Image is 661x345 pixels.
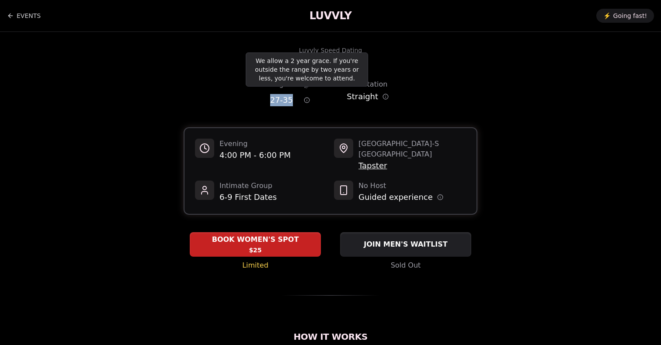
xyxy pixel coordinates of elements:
[242,260,268,271] span: Limited
[7,7,41,24] a: Back to events
[347,91,378,103] span: Straight
[362,239,449,250] span: JOIN MEN'S WAITLIST
[270,94,293,106] span: 27 - 35
[358,181,443,191] span: No Host
[210,234,301,245] span: BOOK WOMEN'S SPOT
[358,191,433,203] span: Guided experience
[219,149,291,161] span: 4:00 PM - 6:00 PM
[246,52,368,87] div: We allow a 2 year grace. If you're outside the range by two years or less, you're welcome to attend.
[613,11,647,20] span: Going fast!
[437,194,443,200] button: Host information
[297,91,317,110] button: Age range information
[310,9,351,23] a: LUVVLY
[299,46,362,55] div: Luvvly Speed Dating
[219,191,277,203] span: 6-9 First Dates
[358,160,466,172] span: Tapster
[219,139,291,149] span: Evening
[383,94,389,100] button: Orientation information
[219,181,277,191] span: Intimate Group
[184,331,477,343] h2: How It Works
[340,232,471,257] button: JOIN MEN'S WAITLIST - Sold Out
[249,246,261,254] span: $25
[603,11,611,20] span: ⚡️
[190,232,321,257] button: BOOK WOMEN'S SPOT - Limited
[391,260,421,271] span: Sold Out
[358,139,466,160] span: [GEOGRAPHIC_DATA] - S [GEOGRAPHIC_DATA]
